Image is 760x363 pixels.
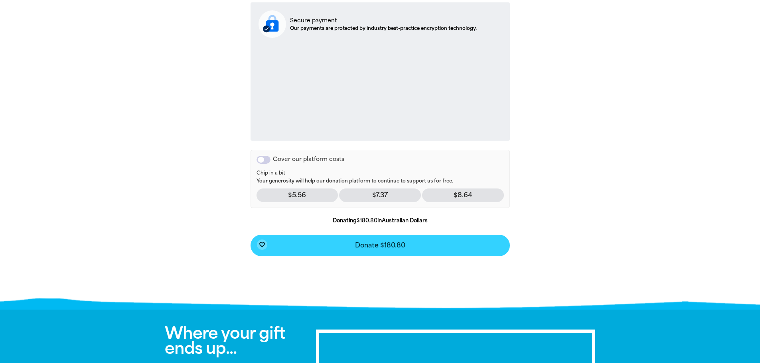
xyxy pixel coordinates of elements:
[251,217,510,225] p: Donating in Australian Dollars
[251,235,510,256] button: favorite_borderDonate $180.80
[257,170,504,177] span: Chip in a bit
[357,218,377,224] b: $180.80
[422,188,504,202] p: $8.64
[165,324,285,358] span: Where your gift ends up...
[290,25,477,32] p: Our payments are protected by industry best-practice encryption technology.
[257,156,270,164] button: Cover our platform costs
[259,241,265,248] i: favorite_border
[355,242,405,249] span: Donate $180.80
[257,44,503,134] iframe: Secure payment input frame
[339,188,421,202] p: $7.37
[290,16,477,25] p: Secure payment
[257,188,338,202] p: $5.56
[257,170,504,184] p: Your generosity will help our donation platform to continue to support us for free.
